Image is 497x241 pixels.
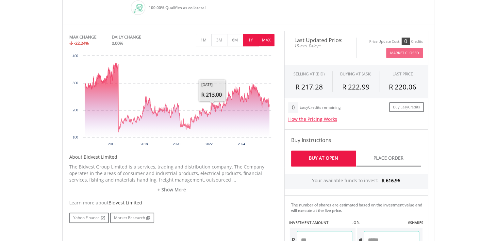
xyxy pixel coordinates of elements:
svg: Interactive chart [69,53,274,151]
div: Learn more about [69,200,274,206]
label: #SHARES [407,220,423,225]
p: The Bidvest Group Limited is a services, trading and distribution company. The Company operates i... [69,164,274,183]
div: Chart. Highcharts interactive chart. [69,53,274,151]
a: Buy At Open [291,151,356,167]
a: + Show More [69,186,274,193]
a: Yahoo Finance [69,213,109,223]
div: EasyCredits remaining [300,105,341,111]
a: Place Order [356,151,421,167]
h4: Buy Instructions [291,136,421,144]
label: INVESTMENT AMOUNT [289,220,328,225]
div: SELLING AT (BID) [293,71,325,77]
span: R 217.28 [295,82,323,91]
button: Market Closed [386,48,423,58]
span: Last Updated Price: [290,38,351,43]
text: 2024 [238,142,245,146]
span: 100.00% Qualifies as collateral [149,5,206,10]
text: 2016 [108,142,115,146]
button: 1Y [243,34,259,46]
text: 300 [73,81,78,85]
text: 100 [73,136,78,139]
span: R 222.99 [342,82,370,91]
button: 1M [196,34,212,46]
span: BUYING AT (ASK) [340,71,372,77]
button: MAX [258,34,274,46]
span: 0.00% [112,40,123,46]
text: 200 [73,108,78,112]
span: Bidvest Limited [108,200,142,206]
div: 0 [288,102,298,113]
a: Market Research [110,213,154,223]
div: Credits [411,39,423,44]
span: R 616.96 [382,177,400,184]
label: -OR- [352,220,360,225]
span: R 220.06 [389,82,416,91]
div: Price Update Cost: [369,39,400,44]
div: DAILY CHANGE [112,34,163,40]
div: 0 [402,38,410,45]
text: 400 [73,54,78,58]
text: 2022 [205,142,213,146]
text: 2020 [173,142,180,146]
text: 2018 [141,142,148,146]
div: MAX CHANGE [69,34,96,40]
h5: About Bidvest Limited [69,154,274,160]
div: Your available funds to invest: [285,174,428,189]
span: 15-min. Delay* [290,43,351,49]
div: LAST PRICE [392,71,413,77]
div: The number of shares are estimated based on the investment value and will execute at the live price. [291,202,425,213]
span: -22.24% [74,40,89,46]
button: 3M [211,34,227,46]
a: How the Pricing Works [288,116,337,122]
button: 6M [227,34,243,46]
img: collateral-qualifying-green.svg [134,4,142,13]
a: Buy EasyCredits [389,102,424,112]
